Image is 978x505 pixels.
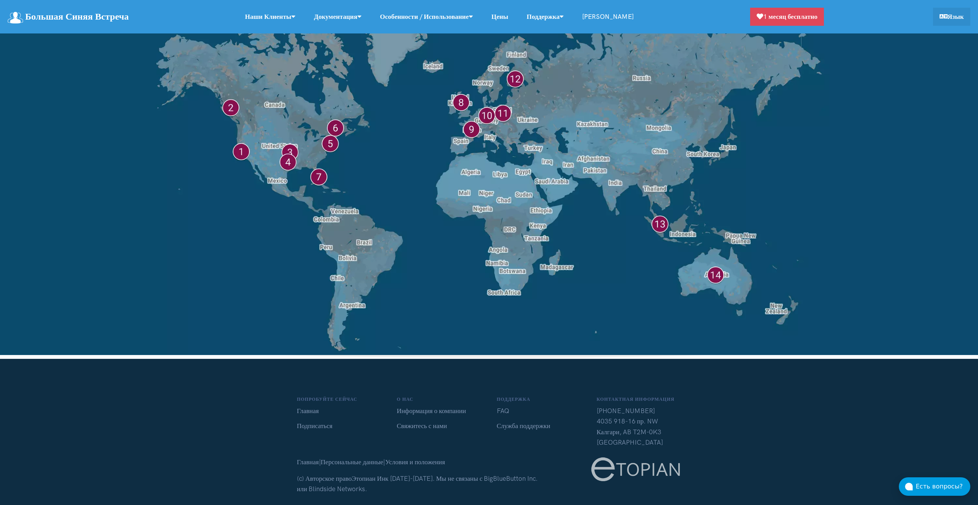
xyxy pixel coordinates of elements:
h6: Контактная информация [597,396,681,403]
a: Наши клиенты [236,8,305,25]
h6: О нас [397,396,482,403]
img: логотип [8,12,23,23]
span: [PHONE_NUMBER] 4035 918-16 пр. NW Калгари, AB T2M-0K3 [GEOGRAPHIC_DATA] [597,407,663,446]
a: Условия и положения [385,458,445,466]
div: Есть вопросы? [916,482,970,492]
a: Главная [297,407,319,415]
a: Большая Синяя Встреча [8,8,129,25]
a: Этопиан Инк [DATE]-[DATE] [352,475,432,482]
a: Поддержка [518,8,573,25]
a: Главная [297,458,319,466]
a: [PERSON_NAME] [573,8,643,25]
p: | | [297,457,445,467]
a: Язык [933,8,970,26]
a: Цены [482,8,518,25]
a: 1 месяц бесплатно [750,8,824,26]
img: etopian-logo.png [589,457,681,482]
a: Подписаться [297,422,333,430]
a: Информация о компании [397,407,466,415]
p: (c) Авторское право . Мы не связаны с BigBlueButton Inc. или Blindside Networks. [297,473,548,494]
a: Особенности / Использование [371,8,482,25]
h6: Попробуйте сейчас [297,396,382,403]
a: Документация [305,8,371,25]
button: Есть вопросы? [899,477,970,496]
a: FAQ [497,407,509,415]
a: Свяжитесь с нами [397,422,447,430]
a: Служба поддержки [497,422,550,430]
h6: Поддержка [497,396,581,403]
a: Персональные данные [321,458,384,466]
